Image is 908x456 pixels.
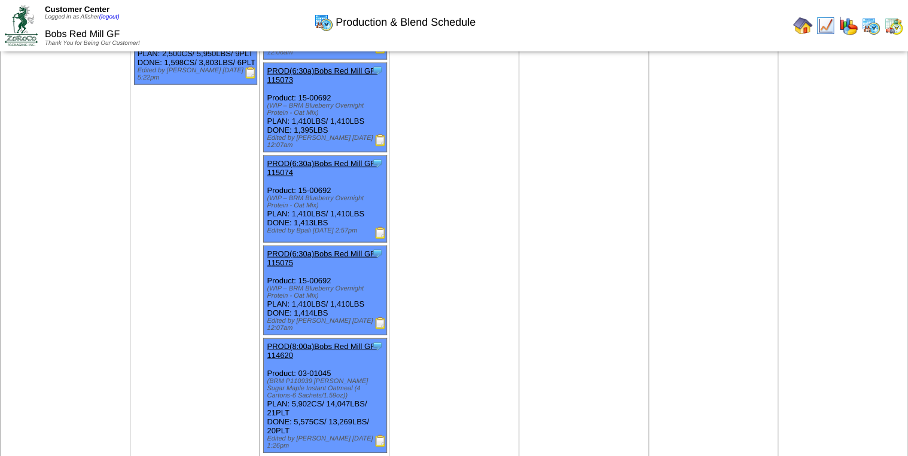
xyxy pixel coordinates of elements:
span: Production & Blend Schedule [336,16,476,29]
a: PROD(6:30a)Bobs Red Mill GF-115074 [267,159,377,177]
span: Thank You for Being Our Customer! [45,40,140,47]
img: Tooltip [371,247,383,259]
div: (BRM P110939 [PERSON_NAME] Sugar Maple Instant Oatmeal (4 Cartons-6 Sachets/1.59oz)) [267,378,386,399]
img: calendarprod.gif [314,13,333,32]
a: (logout) [99,14,120,20]
img: home.gif [793,16,812,35]
div: Product: 15-00692 PLAN: 1,410LBS / 1,410LBS DONE: 1,414LBS [264,246,386,335]
div: Product: 03-01045 PLAN: 5,902CS / 14,047LBS / 21PLT DONE: 5,575CS / 13,269LBS / 20PLT [264,339,386,453]
a: PROD(6:30a)Bobs Red Mill GF-115075 [267,249,377,267]
img: ZoRoCo_Logo(Green%26Foil)%20jpg.webp [5,5,38,45]
div: Edited by [PERSON_NAME] [DATE] 12:07am [267,317,386,332]
img: line_graph.gif [816,16,835,35]
span: Bobs Red Mill GF [45,29,120,39]
div: Edited by [PERSON_NAME] [DATE] 5:22pm [138,67,257,81]
img: Production Report [374,227,386,239]
div: Product: 15-00692 PLAN: 1,410LBS / 1,410LBS DONE: 1,413LBS [264,156,386,243]
div: (WIP – BRM Blueberry Overnight Protein - Oat Mix) [267,102,386,117]
div: Edited by [PERSON_NAME] [DATE] 1:26pm [267,435,386,449]
span: Logged in as Afisher [45,14,120,20]
a: PROD(8:00a)Bobs Red Mill GF-114620 [267,342,377,360]
div: Product: 15-00692 PLAN: 1,410LBS / 1,410LBS DONE: 1,395LBS [264,63,386,152]
img: graph.gif [839,16,858,35]
img: Tooltip [371,340,383,352]
span: Customer Center [45,5,109,14]
img: Production Report [245,67,257,79]
img: calendarinout.gif [884,16,903,35]
img: Tooltip [371,157,383,169]
img: Tooltip [371,65,383,76]
div: (WIP – BRM Blueberry Overnight Protein - Oat Mix) [267,285,386,299]
img: calendarprod.gif [861,16,880,35]
img: Production Report [374,134,386,146]
div: Edited by [PERSON_NAME] [DATE] 12:07am [267,134,386,149]
img: Production Report [374,435,386,447]
a: PROD(6:30a)Bobs Red Mill GF-115073 [267,66,377,84]
div: (WIP – BRM Blueberry Overnight Protein - Oat Mix) [267,195,386,209]
img: Production Report [374,317,386,329]
div: Edited by Bpali [DATE] 2:57pm [267,227,386,234]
